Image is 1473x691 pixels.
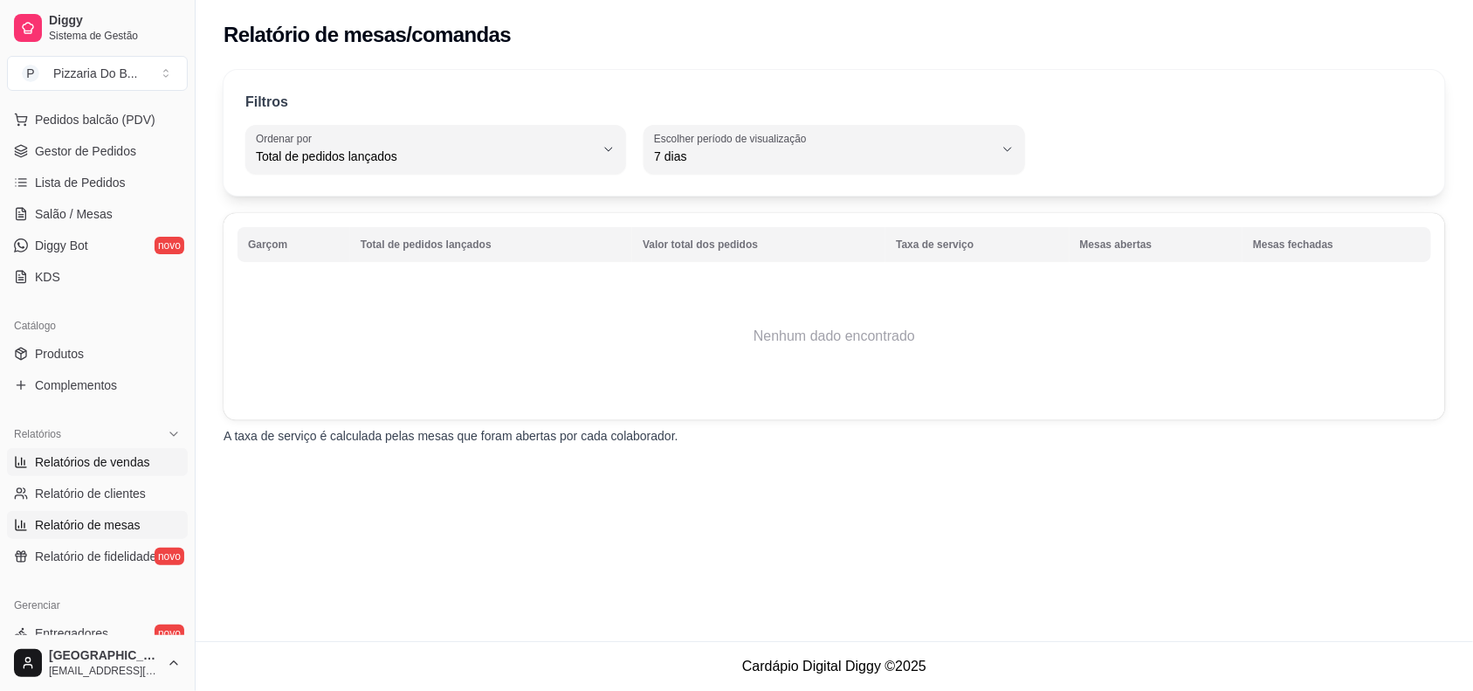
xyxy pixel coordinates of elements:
p: Filtros [245,92,288,113]
div: Pizzaria Do B ... [53,65,137,82]
th: Valor total dos pedidos [632,227,885,262]
span: Relatório de clientes [35,485,146,502]
a: Relatórios de vendas [7,448,188,476]
a: Lista de Pedidos [7,169,188,197]
th: Mesas abertas [1070,227,1242,262]
span: Complementos [35,377,117,394]
th: Total de pedidos lançados [350,227,632,262]
a: Relatório de fidelidadenovo [7,542,188,570]
span: Relatórios [14,427,61,441]
span: Salão / Mesas [35,205,113,223]
span: Entregadores [35,625,108,642]
span: Relatório de mesas [35,516,141,534]
a: Relatório de clientes [7,480,188,508]
th: Mesas fechadas [1242,227,1431,262]
footer: Cardápio Digital Diggy © 2025 [196,641,1473,691]
h2: Relatório de mesas/comandas [224,21,511,49]
button: Select a team [7,56,188,91]
span: P [22,65,39,82]
button: Ordenar porTotal de pedidos lançados [245,125,626,174]
span: Relatórios de vendas [35,453,150,471]
span: Pedidos balcão (PDV) [35,111,155,128]
div: Gerenciar [7,591,188,619]
a: DiggySistema de Gestão [7,7,188,49]
span: [GEOGRAPHIC_DATA] [49,648,160,664]
button: Escolher período de visualização7 dias [644,125,1024,174]
a: Gestor de Pedidos [7,137,188,165]
span: Sistema de Gestão [49,29,181,43]
span: Total de pedidos lançados [256,148,595,165]
a: Entregadoresnovo [7,619,188,647]
a: Diggy Botnovo [7,231,188,259]
span: Lista de Pedidos [35,174,126,191]
div: Catálogo [7,312,188,340]
span: Produtos [35,345,84,363]
a: Relatório de mesas [7,511,188,539]
span: 7 dias [654,148,993,165]
label: Ordenar por [256,131,318,146]
th: Garçom [237,227,350,262]
a: Salão / Mesas [7,200,188,228]
span: KDS [35,268,60,286]
p: A taxa de serviço é calculada pelas mesas que foram abertas por cada colaborador. [224,427,1445,445]
label: Escolher período de visualização [654,131,812,146]
span: Relatório de fidelidade [35,548,156,565]
th: Taxa de serviço [885,227,1069,262]
a: Complementos [7,371,188,399]
span: [EMAIL_ADDRESS][DOMAIN_NAME] [49,664,160,678]
span: Gestor de Pedidos [35,142,136,160]
button: Pedidos balcão (PDV) [7,106,188,134]
a: Produtos [7,340,188,368]
button: [GEOGRAPHIC_DATA][EMAIL_ADDRESS][DOMAIN_NAME] [7,642,188,684]
td: Nenhum dado encontrado [237,266,1431,406]
a: KDS [7,263,188,291]
span: Diggy [49,13,181,29]
span: Diggy Bot [35,237,88,254]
